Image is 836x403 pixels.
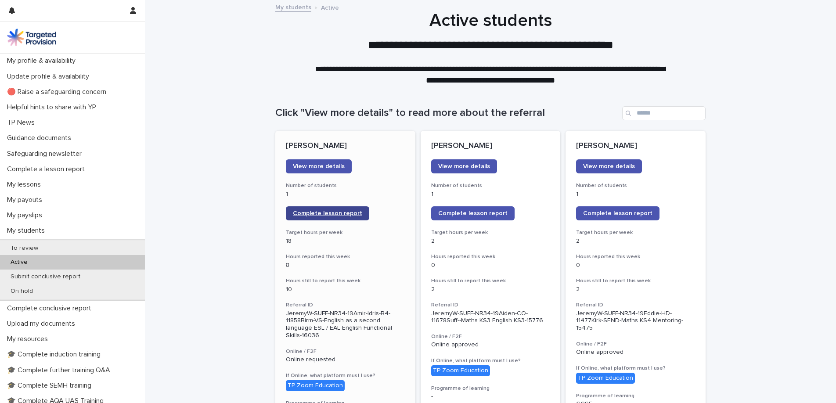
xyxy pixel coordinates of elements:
p: [PERSON_NAME] [576,141,695,151]
h3: Online / F2F [431,333,550,340]
h3: Online / F2F [286,348,405,355]
h3: Target hours per week [431,229,550,236]
h3: Referral ID [431,302,550,309]
h3: If Online, what platform must I use? [576,365,695,372]
p: To review [4,245,45,252]
a: View more details [286,159,352,173]
p: 2 [431,237,550,245]
h3: Target hours per week [576,229,695,236]
div: TP Zoom Education [431,365,490,376]
span: View more details [438,163,490,169]
p: 10 [286,286,405,293]
p: 1 [576,191,695,198]
p: Complete a lesson report [4,165,92,173]
p: 1 [286,191,405,198]
p: Helpful hints to share with YP [4,103,103,112]
div: TP Zoom Education [576,373,635,384]
p: Active [4,259,35,266]
h1: Click "View more details" to read more about the referral [275,107,619,119]
p: Submit conclusive report [4,273,87,281]
img: M5nRWzHhSzIhMunXDL62 [7,29,56,46]
p: [PERSON_NAME] [286,141,405,151]
p: 2 [576,286,695,293]
h3: Hours still to report this week [431,277,550,284]
p: My lessons [4,180,48,189]
p: 🎓 Complete SEMH training [4,381,98,390]
p: 🎓 Complete induction training [4,350,108,359]
div: TP Zoom Education [286,380,345,391]
h3: If Online, what platform must I use? [431,357,550,364]
p: My payouts [4,196,49,204]
span: Complete lesson report [583,210,652,216]
p: Online approved [431,341,550,349]
a: View more details [576,159,642,173]
p: My students [4,227,52,235]
p: 🔴 Raise a safeguarding concern [4,88,113,96]
span: Complete lesson report [438,210,508,216]
p: My payslips [4,211,49,219]
h3: Referral ID [576,302,695,309]
h3: Online / F2F [576,341,695,348]
a: View more details [431,159,497,173]
h3: Hours reported this week [286,253,405,260]
h3: Programme of learning [431,385,550,392]
p: 2 [431,286,550,293]
p: 1 [431,191,550,198]
a: My students [275,2,311,12]
h3: Hours reported this week [431,253,550,260]
p: On hold [4,288,40,295]
input: Search [622,106,706,120]
h3: Hours reported this week [576,253,695,260]
p: 18 [286,237,405,245]
p: Complete conclusive report [4,304,98,313]
p: JeremyW-SUFF-NR34-19Amir-Idris-B4-11858Birm-VS-English as a second language ESL / EAL English Fun... [286,310,405,339]
p: Upload my documents [4,320,82,328]
p: My resources [4,335,55,343]
p: Guidance documents [4,134,78,142]
p: My profile & availability [4,57,83,65]
span: Complete lesson report [293,210,362,216]
p: JeremyW-SUFF-NR34-19Aiden-CO-11678Suff--Maths KS3 English KS3-15776 [431,310,550,325]
p: Online requested [286,356,405,363]
p: JeremyW-SUFF-NR34-19Eddie-HD-11477Kirk-SEND-Maths KS4 Mentoring-15475 [576,310,695,332]
p: Safeguarding newsletter [4,150,89,158]
h1: Active students [275,10,706,31]
p: [PERSON_NAME] [431,141,550,151]
p: Active [321,2,339,12]
p: 0 [431,262,550,269]
p: TP News [4,119,42,127]
h3: Number of students [431,182,550,189]
p: Online approved [576,349,695,356]
h3: Referral ID [286,302,405,309]
h3: Hours still to report this week [576,277,695,284]
h3: Target hours per week [286,229,405,236]
p: 0 [576,262,695,269]
a: Complete lesson report [286,206,369,220]
p: 8 [286,262,405,269]
a: Complete lesson report [431,206,515,220]
p: Update profile & availability [4,72,96,81]
p: 2 [576,237,695,245]
a: Complete lesson report [576,206,659,220]
span: View more details [583,163,635,169]
h3: Number of students [286,182,405,189]
h3: If Online, what platform must I use? [286,372,405,379]
h3: Programme of learning [576,392,695,399]
p: 🎓 Complete further training Q&A [4,366,117,374]
p: - [431,393,550,400]
h3: Number of students [576,182,695,189]
span: View more details [293,163,345,169]
h3: Hours still to report this week [286,277,405,284]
